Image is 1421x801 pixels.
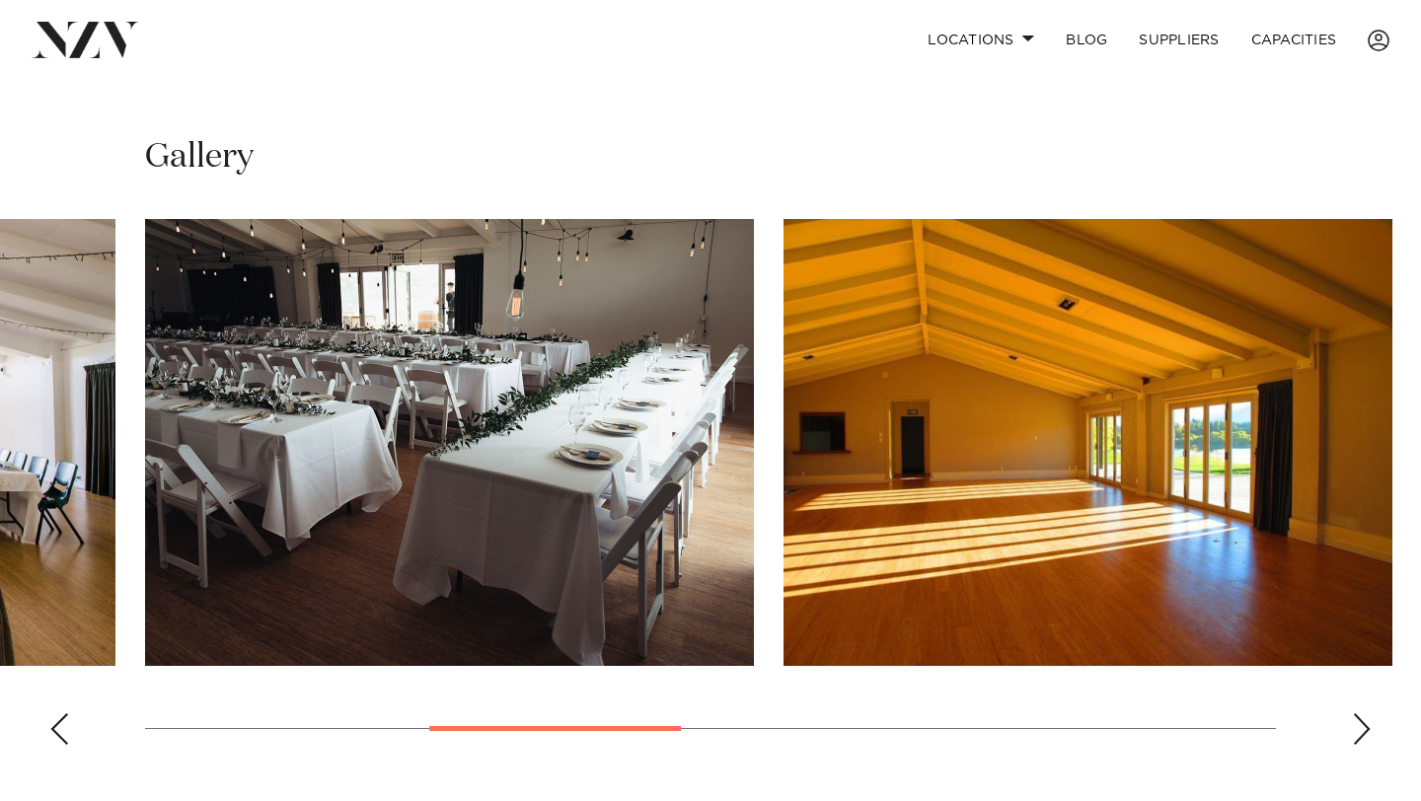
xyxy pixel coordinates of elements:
[145,135,254,180] h2: Gallery
[32,22,139,57] img: nzv-logo.png
[145,219,754,666] swiper-slide: 3 / 8
[1235,19,1353,61] a: Capacities
[784,219,1392,666] swiper-slide: 4 / 8
[1050,19,1123,61] a: BLOG
[912,19,1050,61] a: Locations
[1123,19,1234,61] a: SUPPLIERS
